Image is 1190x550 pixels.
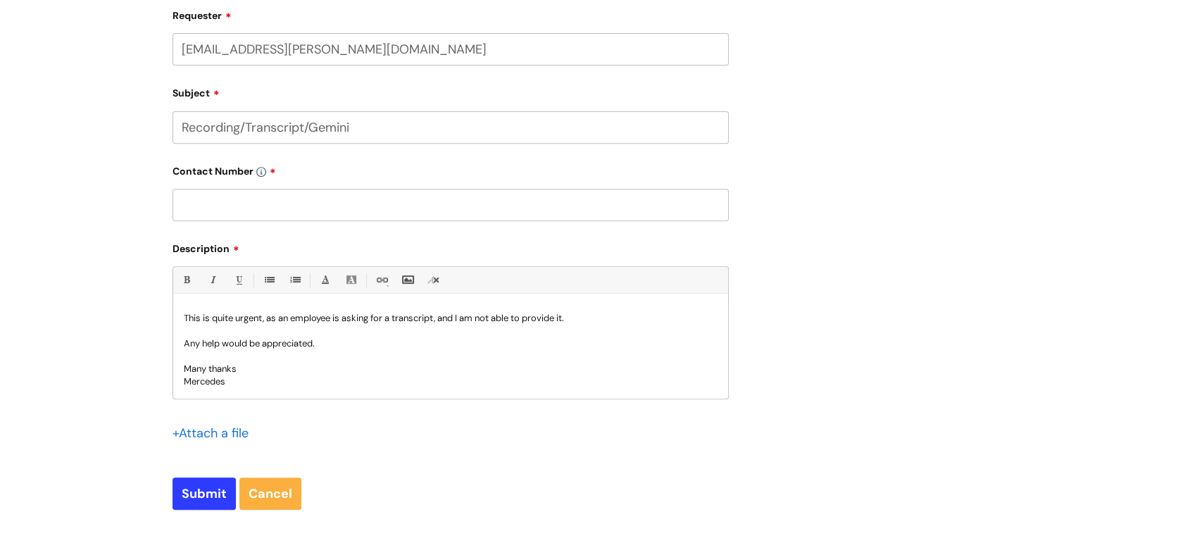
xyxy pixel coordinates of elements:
div: Attach a file [173,422,257,444]
span: + [173,425,179,442]
a: Bold (Ctrl-B) [177,271,195,289]
label: Requester [173,5,729,22]
a: Font Color [316,271,334,289]
p: Mercedes [184,375,718,388]
a: Cancel [239,477,301,510]
label: Description [173,238,729,255]
label: Contact Number [173,161,729,177]
a: • Unordered List (Ctrl-Shift-7) [260,271,277,289]
a: Back Color [342,271,360,289]
a: Remove formatting (Ctrl-\) [425,271,442,289]
a: 1. Ordered List (Ctrl-Shift-8) [286,271,303,289]
label: Subject [173,82,729,99]
p: Any help would be appreciated. [184,337,718,350]
p: Many thanks [184,363,718,375]
a: Italic (Ctrl-I) [203,271,221,289]
a: Underline(Ctrl-U) [230,271,247,289]
input: Email [173,33,729,65]
a: Insert Image... [399,271,416,289]
a: Link [372,271,390,289]
img: info-icon.svg [256,167,266,177]
p: This is quite urgent, as an employee is asking for a transcript, and I am not able to provide it. [184,312,718,325]
input: Submit [173,477,236,510]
